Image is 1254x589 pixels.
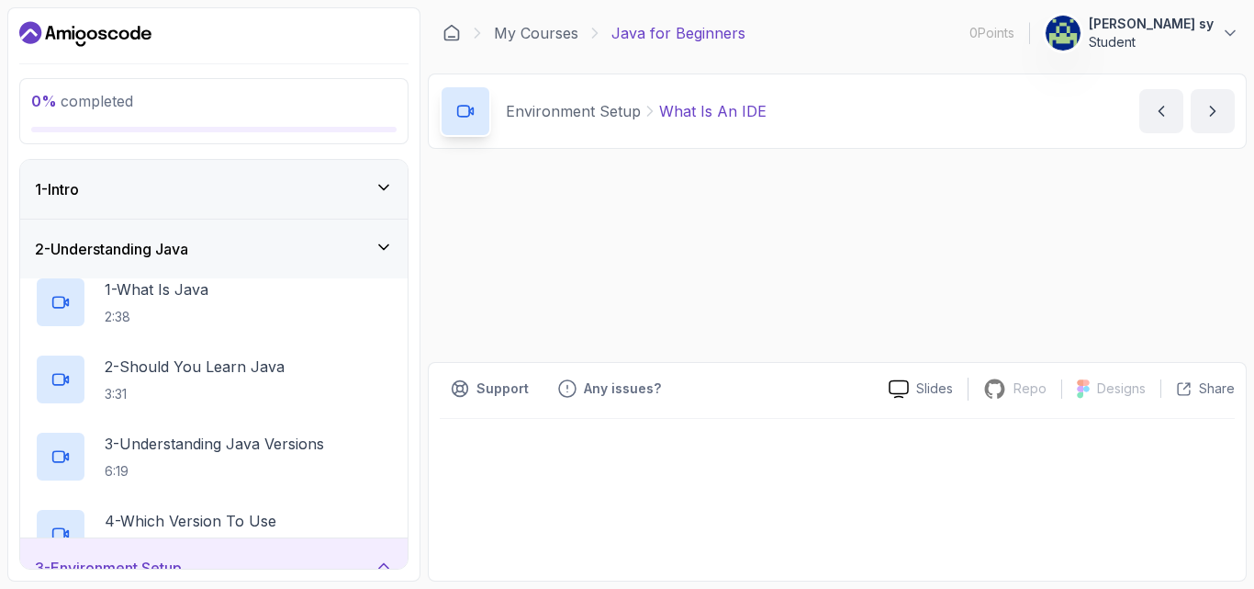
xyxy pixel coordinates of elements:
[105,279,208,301] p: 1 - What Is Java
[1160,379,1235,398] button: Share
[105,463,324,481] p: 6:19
[1045,15,1239,51] button: user profile image[PERSON_NAME] syStudent
[35,178,79,200] h3: 1 - Intro
[35,509,393,561] button: 4-Which Version To Use
[1097,379,1146,398] p: Designs
[611,22,745,44] p: Java for Beginners
[874,379,968,399] a: Slides
[19,19,151,49] a: Dashboard
[35,238,188,260] h3: 2 - Understanding Java
[584,379,661,398] p: Any issues?
[494,22,578,44] a: My Courses
[35,557,182,579] h3: 3 - Environment Setup
[105,309,208,327] p: 2:38
[1089,15,1214,33] p: [PERSON_NAME] sy
[20,160,408,219] button: 1-Intro
[1089,33,1214,51] p: Student
[969,24,1014,42] p: 0 Points
[1139,89,1183,133] button: previous content
[105,357,285,379] p: 2 - Should You Learn Java
[506,100,641,122] p: Environment Setup
[105,386,285,404] p: 3:31
[31,92,133,110] span: completed
[440,374,540,403] button: Support button
[20,220,408,278] button: 2-Understanding Java
[916,379,953,398] p: Slides
[1046,16,1080,51] img: user profile image
[35,355,393,406] button: 2-Should You Learn Java3:31
[35,432,393,483] button: 3-Understanding Java Versions6:19
[1191,89,1235,133] button: next content
[1013,379,1047,398] p: Repo
[105,434,324,456] p: 3 - Understanding Java Versions
[35,278,393,329] button: 1-What Is Java2:38
[547,374,672,403] button: Feedback button
[31,92,57,110] span: 0 %
[659,100,767,122] p: What Is An IDE
[442,24,461,42] a: Dashboard
[105,511,276,533] p: 4 - Which Version To Use
[476,379,529,398] p: Support
[1199,379,1235,398] p: Share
